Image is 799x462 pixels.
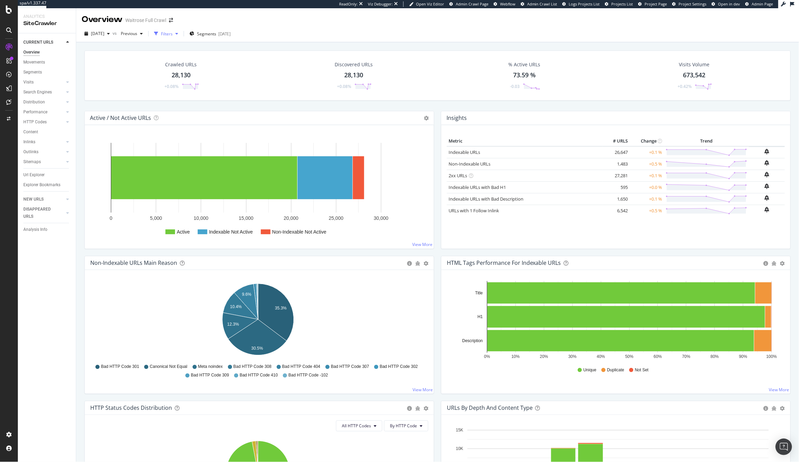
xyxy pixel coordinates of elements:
[605,1,633,7] a: Projects List
[150,215,162,221] text: 5,000
[23,171,45,179] div: Url Explorer
[602,146,630,158] td: 26,647
[521,1,557,7] a: Admin Crawl List
[563,1,600,7] a: Logs Projects List
[765,172,769,177] div: bell-plus
[150,364,187,370] span: Canonical Not Equal
[602,205,630,216] td: 6,542
[125,17,166,24] div: Waitrose Full Crawl
[342,423,371,429] span: All HTTP Codes
[449,172,467,179] a: 2xx URLs
[513,71,536,80] div: 73.59 %
[630,146,664,158] td: +0.1 %
[509,61,541,68] div: % Active URLs
[449,196,523,202] a: Indexable URLs with Bad Description
[23,79,64,86] a: Visits
[284,215,299,221] text: 20,000
[23,59,45,66] div: Movements
[331,364,369,370] span: Bad HTTP Code 307
[583,367,597,373] span: Unique
[380,364,418,370] span: Bad HTTP Code 302
[23,128,71,136] a: Content
[187,28,233,39] button: Segments[DATE]
[449,149,480,155] a: Indexable URLs
[607,367,624,373] span: Duplicate
[602,170,630,181] td: 27,281
[630,158,664,170] td: +0.5 %
[447,281,782,361] svg: A chart.
[424,116,429,121] i: Options
[764,406,768,411] div: circle-info
[449,161,490,167] a: Non-Indexable URLs
[776,439,792,455] div: Open Intercom Messenger
[679,61,709,68] div: Visits Volume
[23,148,64,156] a: Outlinks
[91,31,104,36] span: 2025 Sep. 27th
[251,346,263,351] text: 30.5%
[23,69,71,76] a: Segments
[447,113,467,123] h4: Insights
[23,158,41,166] div: Sitemaps
[151,28,181,39] button: Filters
[664,136,749,146] th: Trend
[478,315,483,319] text: H1
[101,364,139,370] span: Bad HTTP Code 301
[23,196,64,203] a: NEW URLS
[374,215,389,221] text: 30,000
[390,423,417,429] span: By HTTP Code
[500,1,516,7] span: Webflow
[416,1,444,7] span: Open Viz Editor
[638,1,667,7] a: Project Page
[424,406,428,411] div: gear
[511,354,520,359] text: 10%
[384,420,428,431] button: By HTTP Code
[407,406,412,411] div: circle-info
[194,215,208,221] text: 10,000
[23,196,44,203] div: NEW URLS
[23,181,71,189] a: Explorer Bookmarks
[424,261,428,266] div: gear
[23,206,58,220] div: DISAPPEARED URLS
[198,364,223,370] span: Meta noindex
[527,1,557,7] span: Admin Crawl List
[118,31,137,36] span: Previous
[407,261,412,266] div: circle-info
[272,229,326,235] text: Non-Indexable Not Active
[110,215,113,221] text: 0
[336,420,382,431] button: All HTTP Codes
[765,149,769,154] div: bell-plus
[23,14,70,20] div: Analytics
[772,406,777,411] div: bug
[23,171,71,179] a: Url Explorer
[645,1,667,7] span: Project Page
[447,259,561,266] div: HTML Tags Performance for Indexable URLs
[113,30,118,36] span: vs
[612,1,633,7] span: Projects List
[679,1,707,7] span: Project Settings
[739,354,748,359] text: 90%
[23,49,71,56] a: Overview
[165,61,197,68] div: Crawled URLs
[672,1,707,7] a: Project Settings
[23,138,35,146] div: Inlinks
[197,31,216,37] span: Segments
[678,83,692,89] div: +0.42%
[90,113,151,123] h4: Active / Not Active URLs
[344,71,363,80] div: 28,130
[475,291,483,295] text: Title
[23,148,38,156] div: Outlinks
[239,215,254,221] text: 15,000
[745,1,773,7] a: Admin Page
[23,119,47,126] div: HTTP Codes
[23,20,70,27] div: SiteCrawler
[23,226,71,233] a: Analysis Info
[765,160,769,166] div: bell-plus
[177,229,190,235] text: Active
[169,18,173,23] div: arrow-right-arrow-left
[233,364,271,370] span: Bad HTTP Code 308
[415,406,420,411] div: bug
[23,39,64,46] a: CURRENT URLS
[447,136,602,146] th: Metric
[630,136,664,146] th: Change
